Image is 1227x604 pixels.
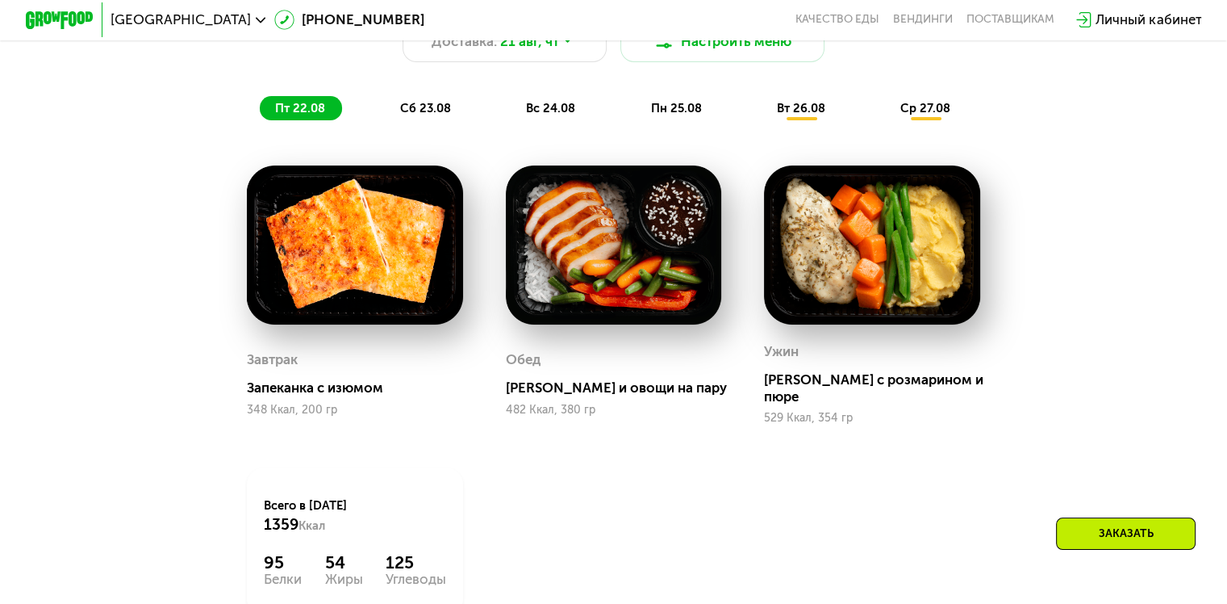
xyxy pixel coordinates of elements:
span: вт 26.08 [777,101,825,115]
a: Вендинги [893,13,953,27]
div: [PERSON_NAME] и овощи на пару [506,380,735,396]
button: Настроить меню [620,21,825,62]
div: Завтрак [247,347,298,373]
span: вс 24.08 [526,101,575,115]
span: [GEOGRAPHIC_DATA] [111,13,251,27]
div: Заказать [1056,518,1196,550]
div: Запеканка с изюмом [247,380,476,396]
div: 348 Ккал, 200 гр [247,404,463,417]
div: Всего в [DATE] [264,497,445,535]
span: 21 авг, чт [500,31,559,52]
span: Ккал [298,518,325,533]
div: 125 [386,552,446,573]
span: 1359 [264,515,298,534]
div: 529 Ккал, 354 гр [764,412,980,425]
div: Углеводы [386,573,446,586]
div: Обед [506,347,540,373]
div: 54 [325,552,363,573]
div: Жиры [325,573,363,586]
a: Качество еды [795,13,879,27]
div: [PERSON_NAME] с розмарином и пюре [764,371,993,405]
a: [PHONE_NUMBER] [274,10,424,30]
div: Личный кабинет [1096,10,1201,30]
span: пт 22.08 [275,101,325,115]
span: ср 27.08 [900,101,950,115]
span: сб 23.08 [400,101,451,115]
div: Ужин [764,339,799,365]
div: поставщикам [966,13,1054,27]
span: Доставка: [432,31,497,52]
span: пн 25.08 [650,101,701,115]
div: 95 [264,552,302,573]
div: 482 Ккал, 380 гр [506,404,722,417]
div: Белки [264,573,302,586]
